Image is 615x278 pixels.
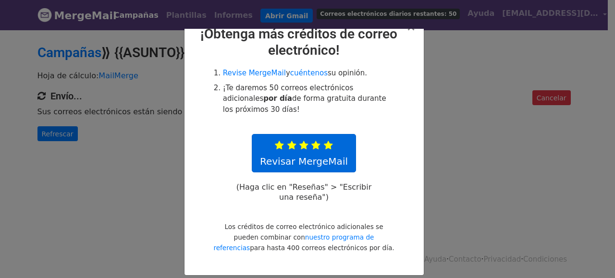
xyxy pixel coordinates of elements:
[328,69,367,77] font: su opinión.
[200,26,397,58] font: ¡Obtenga más créditos de correo electrónico!
[213,233,374,252] a: nuestro programa de referencias
[260,155,348,167] font: Revisar MergeMail
[567,232,615,278] iframe: Chat Widget
[250,244,394,252] font: para hasta 400 correos electrónicos por día.
[567,232,615,278] div: Widget de chat
[223,69,286,77] a: Revise MergeMail
[406,21,416,33] button: Cerca
[223,84,353,103] font: ¡Te daremos 50 correos electrónicos adicionales
[236,182,372,202] font: (Haga clic en "Reseñas" > "Escribir una reseña")
[290,69,328,77] a: cuéntenos
[224,223,383,241] font: Los créditos de correo electrónico adicionales se pueden combinar con
[263,94,292,103] font: por día
[286,69,290,77] font: y
[223,94,386,114] font: de forma gratuita durante los próximos 30 días!
[252,134,356,172] a: Revisar MergeMail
